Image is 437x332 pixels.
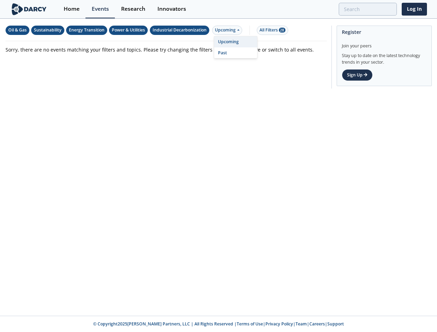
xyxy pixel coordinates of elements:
[342,26,427,38] div: Register
[150,26,209,35] button: Industrial Decarbonization
[121,6,145,12] div: Research
[214,47,257,58] div: Past
[31,26,64,35] button: Sustainability
[157,6,186,12] div: Innovators
[10,3,48,15] img: logo-wide.svg
[8,27,27,33] div: Oil & Gas
[342,49,427,65] div: Stay up to date on the latest technology trends in your sector.
[66,26,107,35] button: Energy Transition
[265,321,293,327] a: Privacy Policy
[309,321,325,327] a: Careers
[51,321,386,327] p: © Copyright 2025 [PERSON_NAME] Partners, LLC | All Rights Reserved | | | | |
[327,321,344,327] a: Support
[342,38,427,49] div: Join your peers
[295,321,307,327] a: Team
[64,6,80,12] div: Home
[279,28,285,33] span: 28
[112,27,145,33] div: Power & Utilities
[109,26,148,35] button: Power & Utilities
[257,26,288,35] button: All Filters 28
[34,27,62,33] div: Sustainability
[92,6,109,12] div: Events
[69,27,104,33] div: Energy Transition
[212,26,242,35] div: Upcoming
[214,36,257,47] div: Upcoming
[342,69,373,81] a: Sign Up
[402,3,427,16] a: Log In
[6,26,29,35] button: Oil & Gas
[339,3,397,16] input: Advanced Search
[6,46,327,53] p: Sorry, there are no events matching your filters and topics. Please try changing the filters to b...
[237,321,263,327] a: Terms of Use
[153,27,207,33] div: Industrial Decarbonization
[260,27,285,33] div: All Filters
